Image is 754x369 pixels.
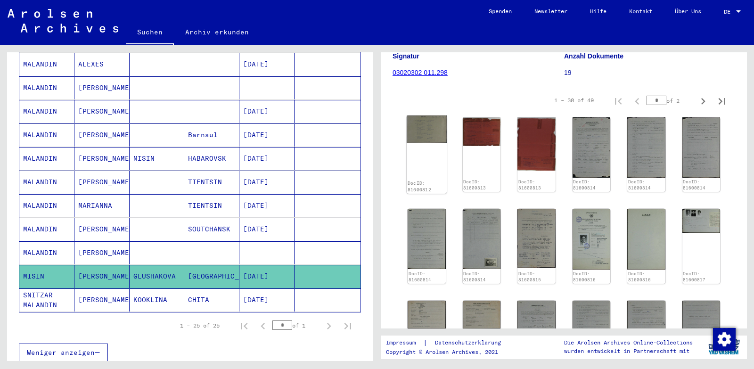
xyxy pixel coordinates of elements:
b: Anzahl Dokumente [564,52,623,60]
button: Next page [320,316,338,335]
a: DocID: 81600814 [573,179,596,191]
a: DocID: 81600814 [409,271,431,283]
p: Die Arolsen Archives Online-Collections [564,338,693,347]
b: Signatur [393,52,419,60]
mat-cell: Barnaul [184,123,239,147]
mat-cell: MALANDIN [19,241,74,264]
a: DocID: 81600817 [683,271,705,283]
button: Previous page [254,316,272,335]
p: 19 [564,68,735,78]
button: Last page [338,316,357,335]
div: 1 – 25 of 25 [180,321,220,330]
mat-cell: SNITZAR MALANDIN [19,288,74,312]
mat-cell: SOUTCHANSK [184,218,239,241]
mat-cell: MALANDIN [19,147,74,170]
img: 001.jpg [573,117,611,178]
mat-cell: [DATE] [239,265,295,288]
mat-cell: [DATE] [239,53,295,76]
mat-cell: TIENTSIN [184,194,239,217]
mat-cell: MALANDIN [19,194,74,217]
img: 001.jpg [463,117,501,146]
img: 004.jpg [408,209,446,269]
div: of 1 [272,321,320,330]
span: DE [724,8,734,15]
mat-cell: [PERSON_NAME] [74,123,130,147]
a: DocID: 81600814 [463,271,486,283]
mat-cell: [PERSON_NAME] [74,265,130,288]
button: First page [609,91,628,110]
img: 002.jpg [627,209,665,270]
mat-cell: [DATE] [239,123,295,147]
a: Archiv erkunden [174,21,260,43]
img: 003.jpg [627,301,665,361]
a: 03020302 011.298 [393,69,448,76]
img: 002.jpg [517,117,556,170]
img: 001.jpg [517,301,556,361]
img: Zustimmung ändern [713,328,736,351]
mat-cell: [GEOGRAPHIC_DATA] [184,265,239,288]
mat-cell: [PERSON_NAME] [74,241,130,264]
mat-cell: [DATE] [239,194,295,217]
img: yv_logo.png [706,335,742,359]
a: DocID: 81600812 [408,180,431,192]
mat-cell: ALEXES [74,53,130,76]
mat-cell: [PERSON_NAME] [74,171,130,194]
img: 001.jpg [682,209,721,232]
a: DocID: 81600813 [463,179,486,191]
img: 001.jpg [517,209,556,267]
div: of 2 [647,96,694,105]
p: Copyright © Arolsen Archives, 2021 [386,348,512,356]
a: DocID: 81600815 [518,271,541,283]
mat-cell: [DATE] [239,171,295,194]
mat-cell: MISIN [19,265,74,288]
mat-cell: HABAROVSK [184,147,239,170]
a: DocID: 81600813 [518,179,541,191]
button: Next page [694,91,713,110]
mat-cell: [PERSON_NAME] [74,218,130,241]
mat-cell: [DATE] [239,288,295,312]
img: 001.jpg [407,115,447,143]
a: Suchen [126,21,174,45]
a: DocID: 81600816 [573,271,596,283]
mat-cell: GLUSHAKOVA [130,265,185,288]
img: 001.jpg [573,209,611,270]
a: Impressum [386,338,423,348]
mat-cell: [PERSON_NAME] [74,100,130,123]
button: Weniger anzeigen [19,344,108,361]
mat-cell: MISIN [130,147,185,170]
mat-cell: [PERSON_NAME] [74,147,130,170]
img: 001.jpg [408,301,446,328]
mat-cell: [DATE] [239,218,295,241]
img: 002.jpg [573,301,611,360]
div: 1 – 30 of 49 [554,96,594,105]
mat-cell: KOOKLINA [130,288,185,312]
mat-cell: CHITA [184,288,239,312]
button: Last page [713,91,731,110]
button: First page [235,316,254,335]
mat-cell: TIENTSIN [184,171,239,194]
p: wurden entwickelt in Partnerschaft mit [564,347,693,355]
mat-cell: MALANDIN [19,76,74,99]
img: 003.jpg [682,117,721,178]
mat-cell: [PERSON_NAME] [74,76,130,99]
img: Arolsen_neg.svg [8,9,118,33]
img: 004.jpg [682,301,721,361]
mat-cell: MALANDIN [19,53,74,76]
div: | [386,338,512,348]
img: 005.jpg [463,209,501,269]
mat-cell: MALANDIN [19,123,74,147]
img: 002.jpg [627,117,665,178]
mat-cell: [DATE] [239,147,295,170]
mat-cell: MALANDIN [19,100,74,123]
mat-cell: MALANDIN [19,218,74,241]
mat-cell: MARIANNA [74,194,130,217]
a: DocID: 81600814 [683,179,705,191]
img: 002.jpg [463,301,501,328]
span: Weniger anzeigen [27,348,95,357]
mat-cell: [DATE] [239,100,295,123]
a: Datenschutzerklärung [427,338,512,348]
a: DocID: 81600816 [628,271,651,283]
mat-cell: MALANDIN [19,171,74,194]
mat-cell: [PERSON_NAME] [74,288,130,312]
button: Previous page [628,91,647,110]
